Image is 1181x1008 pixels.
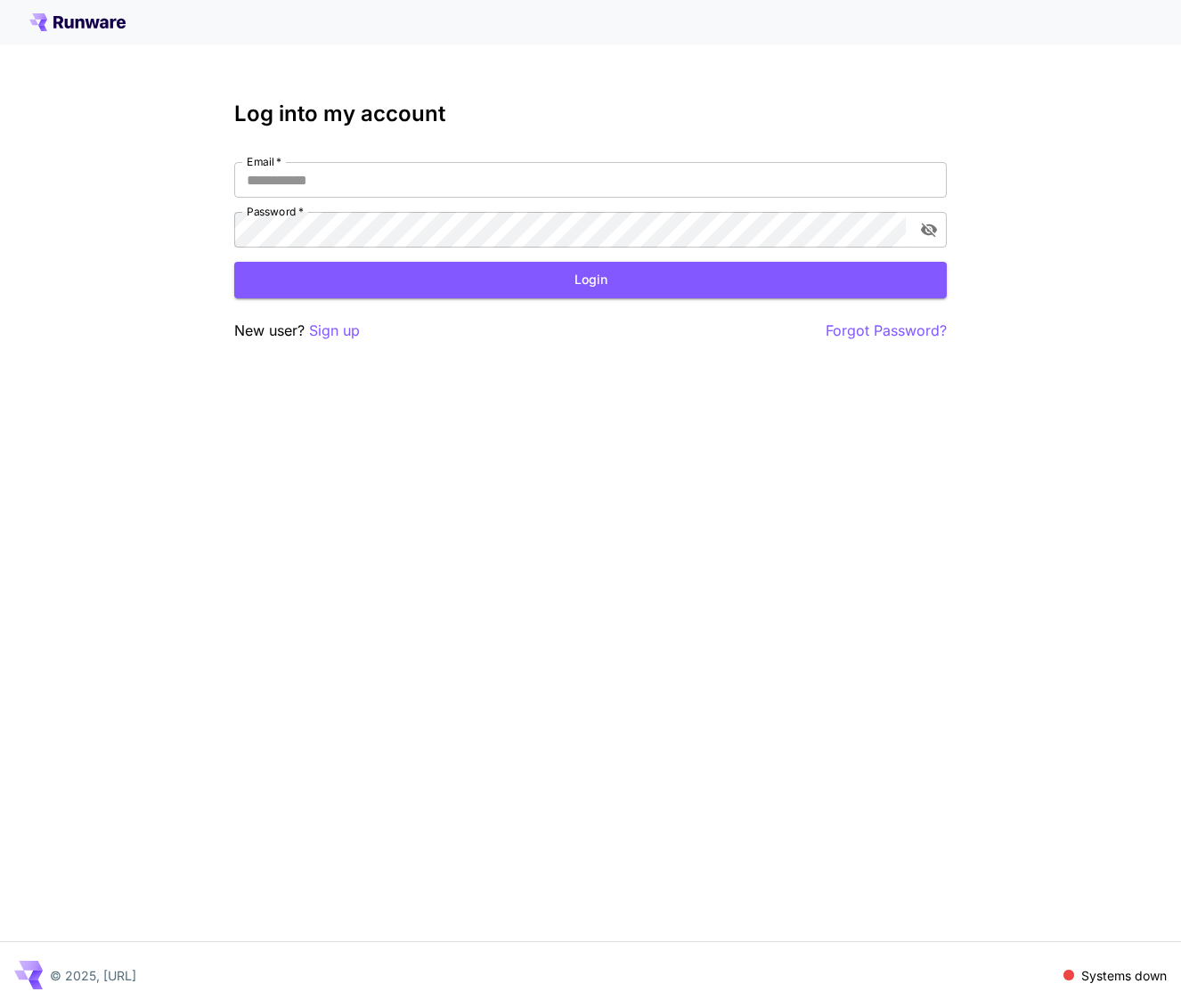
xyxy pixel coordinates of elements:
button: Login [234,262,947,298]
button: Forgot Password? [826,320,947,342]
h3: Log into my account [234,102,947,126]
p: Systems down [1081,966,1167,985]
p: New user? [234,320,360,342]
button: Sign up [309,320,360,342]
button: toggle password visibility [913,214,945,246]
label: Email [247,154,281,169]
p: © 2025, [URL] [50,966,136,985]
label: Password [247,204,304,219]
